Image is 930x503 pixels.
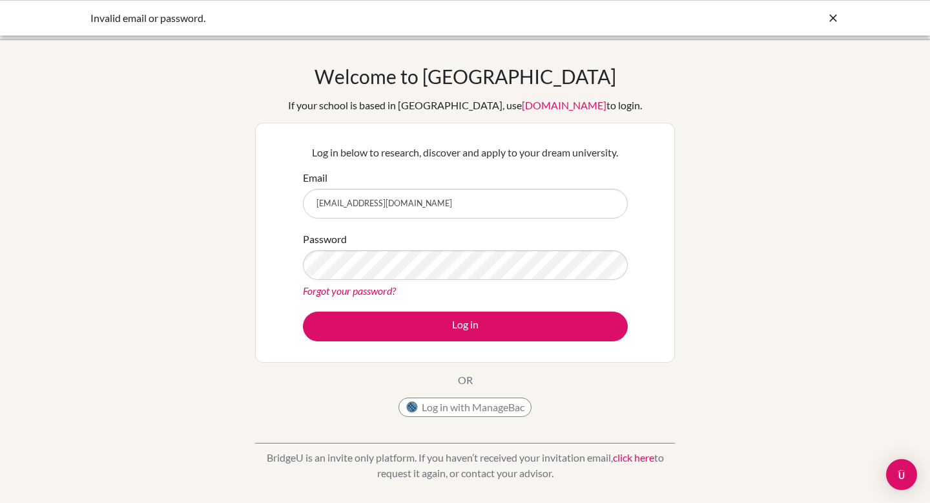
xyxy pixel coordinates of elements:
[613,451,654,464] a: click here
[522,99,606,111] a: [DOMAIN_NAME]
[288,98,642,113] div: If your school is based in [GEOGRAPHIC_DATA], use to login.
[255,450,675,481] p: BridgeU is an invite only platform. If you haven’t received your invitation email, to request it ...
[303,284,396,297] a: Forgot your password?
[315,65,616,88] h1: Welcome to [GEOGRAPHIC_DATA]
[458,372,473,388] p: OR
[886,459,917,490] div: Open Intercom Messenger
[398,398,532,417] button: Log in with ManageBac
[303,145,628,160] p: Log in below to research, discover and apply to your dream university.
[90,10,646,26] div: Invalid email or password.
[303,312,628,341] button: Log in
[303,170,327,186] label: Email
[303,231,347,247] label: Password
